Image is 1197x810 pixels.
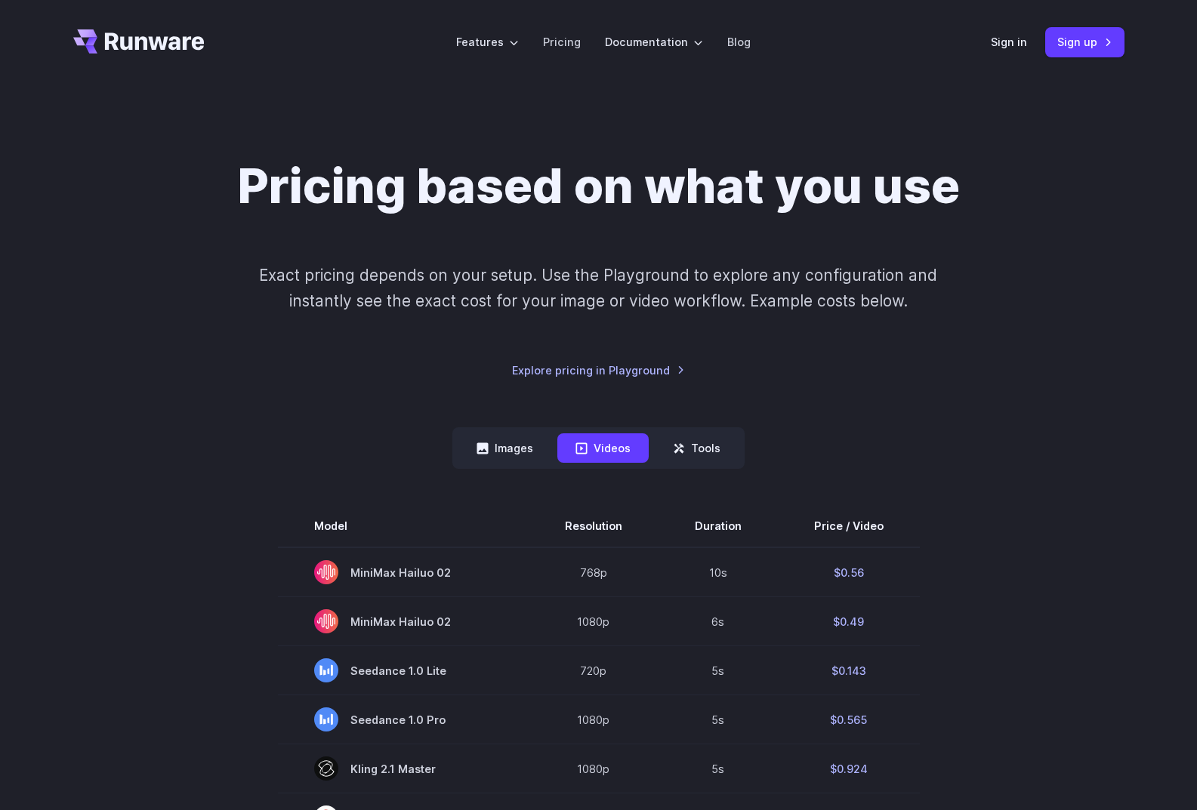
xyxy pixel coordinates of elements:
[529,505,659,547] th: Resolution
[458,433,551,463] button: Images
[529,547,659,597] td: 768p
[655,433,739,463] button: Tools
[529,646,659,695] td: 720p
[512,362,685,379] a: Explore pricing in Playground
[659,505,778,547] th: Duration
[778,646,920,695] td: $0.143
[73,29,205,54] a: Go to /
[230,263,966,313] p: Exact pricing depends on your setup. Use the Playground to explore any configuration and instantl...
[991,33,1027,51] a: Sign in
[529,744,659,793] td: 1080p
[314,609,492,633] span: MiniMax Hailuo 02
[557,433,649,463] button: Videos
[778,744,920,793] td: $0.924
[278,505,529,547] th: Model
[778,597,920,646] td: $0.49
[778,505,920,547] th: Price / Video
[314,658,492,682] span: Seedance 1.0 Lite
[778,547,920,597] td: $0.56
[238,157,960,214] h1: Pricing based on what you use
[778,695,920,744] td: $0.565
[659,646,778,695] td: 5s
[314,560,492,584] span: MiniMax Hailuo 02
[659,597,778,646] td: 6s
[727,33,751,51] a: Blog
[529,695,659,744] td: 1080p
[605,33,703,51] label: Documentation
[1045,27,1125,57] a: Sign up
[529,597,659,646] td: 1080p
[659,695,778,744] td: 5s
[543,33,581,51] a: Pricing
[456,33,519,51] label: Features
[659,744,778,793] td: 5s
[314,756,492,781] span: Kling 2.1 Master
[659,547,778,597] td: 10s
[314,707,492,731] span: Seedance 1.0 Pro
